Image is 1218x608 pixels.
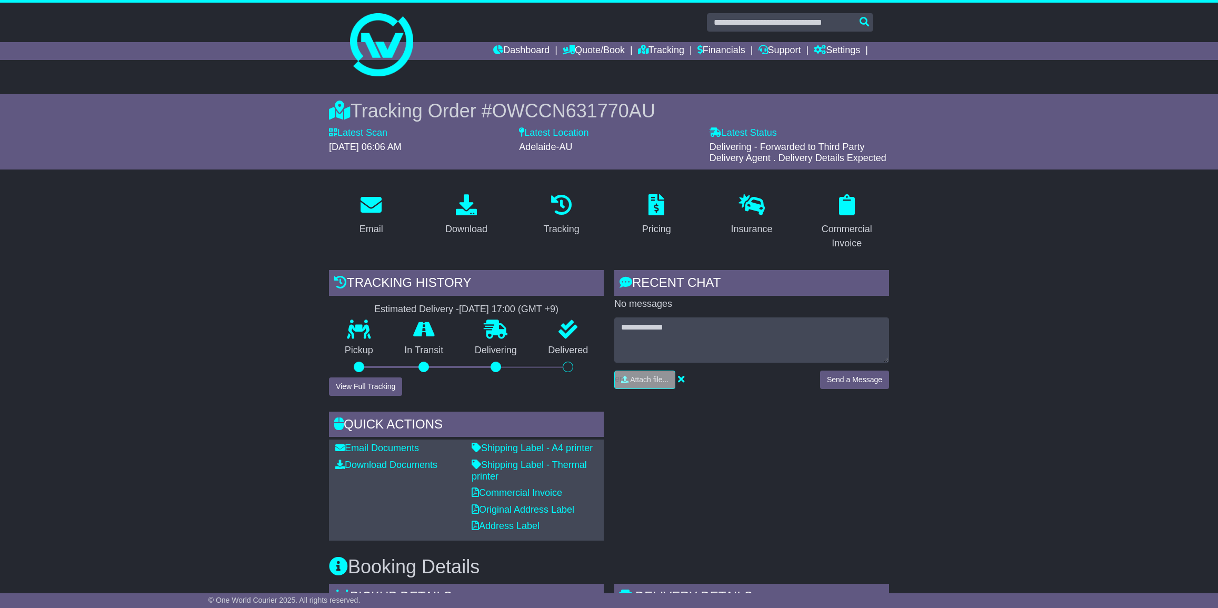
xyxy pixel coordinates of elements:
[697,42,745,60] a: Financials
[758,42,801,60] a: Support
[329,412,604,440] div: Quick Actions
[438,191,494,240] a: Download
[335,443,419,453] a: Email Documents
[724,191,779,240] a: Insurance
[710,142,886,164] span: Delivering - Forwarded to Third Party Delivery Agent . Delivery Details Expected
[614,298,889,310] p: No messages
[472,460,587,482] a: Shipping Label - Thermal printer
[472,521,540,531] a: Address Label
[329,556,889,577] h3: Booking Details
[820,371,889,389] button: Send a Message
[335,460,437,470] a: Download Documents
[731,222,772,236] div: Insurance
[492,100,655,122] span: OWCCN631770AU
[472,443,593,453] a: Shipping Label - A4 printer
[329,377,402,396] button: View Full Tracking
[811,222,882,251] div: Commercial Invoice
[614,270,889,298] div: RECENT CHAT
[329,345,389,356] p: Pickup
[360,222,383,236] div: Email
[533,345,604,356] p: Delivered
[353,191,390,240] a: Email
[459,304,558,315] div: [DATE] 17:00 (GMT +9)
[804,191,889,254] a: Commercial Invoice
[635,191,678,240] a: Pricing
[537,191,586,240] a: Tracking
[459,345,533,356] p: Delivering
[445,222,487,236] div: Download
[329,270,604,298] div: Tracking history
[642,222,671,236] div: Pricing
[472,504,574,515] a: Original Address Label
[493,42,550,60] a: Dashboard
[519,142,572,152] span: Adelaide-AU
[563,42,625,60] a: Quote/Book
[519,127,588,139] label: Latest Location
[208,596,361,604] span: © One World Courier 2025. All rights reserved.
[389,345,460,356] p: In Transit
[329,304,604,315] div: Estimated Delivery -
[544,222,580,236] div: Tracking
[329,142,402,152] span: [DATE] 06:06 AM
[472,487,562,498] a: Commercial Invoice
[329,127,387,139] label: Latest Scan
[638,42,684,60] a: Tracking
[710,127,777,139] label: Latest Status
[814,42,860,60] a: Settings
[329,99,889,122] div: Tracking Order #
